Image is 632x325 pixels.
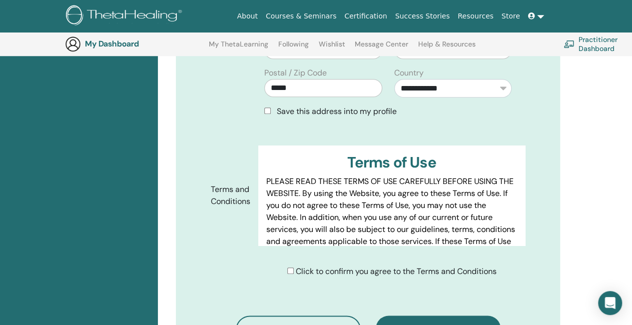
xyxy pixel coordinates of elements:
[264,67,327,79] label: Postal / Zip Code
[564,40,575,48] img: chalkboard-teacher.svg
[454,7,498,25] a: Resources
[65,36,81,52] img: generic-user-icon.jpg
[278,40,309,56] a: Following
[262,7,341,25] a: Courses & Seminars
[296,266,497,276] span: Click to confirm you agree to the Terms and Conditions
[394,67,424,79] label: Country
[418,40,476,56] a: Help & Resources
[355,40,408,56] a: Message Center
[277,106,397,116] span: Save this address into my profile
[319,40,345,56] a: Wishlist
[498,7,524,25] a: Store
[66,5,185,27] img: logo.png
[209,40,268,56] a: My ThetaLearning
[391,7,454,25] a: Success Stories
[598,291,622,315] div: Open Intercom Messenger
[266,175,517,271] p: PLEASE READ THESE TERMS OF USE CAREFULLY BEFORE USING THE WEBSITE. By using the Website, you agre...
[85,39,185,48] h3: My Dashboard
[340,7,391,25] a: Certification
[266,153,517,171] h3: Terms of Use
[233,7,261,25] a: About
[203,180,258,211] label: Terms and Conditions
